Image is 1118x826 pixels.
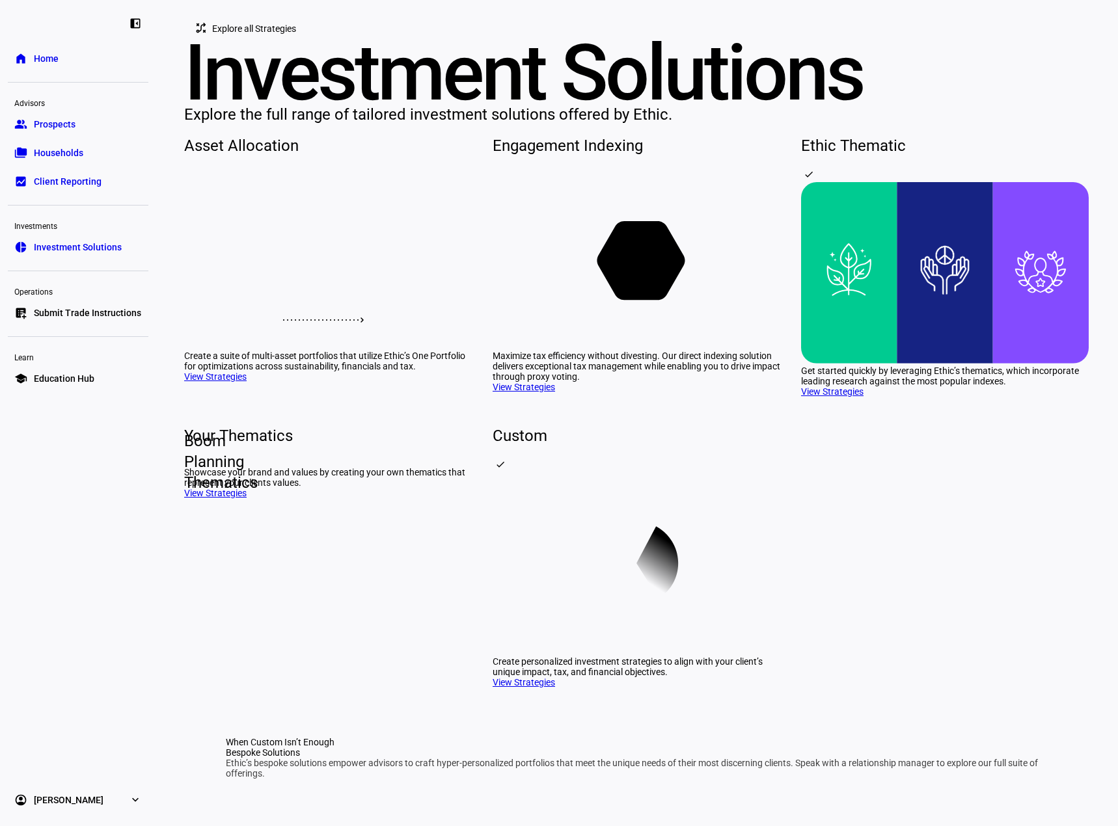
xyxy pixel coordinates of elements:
[493,382,555,392] a: View Strategies
[174,431,195,493] span: Boom Planning Thematics
[34,306,141,319] span: Submit Trade Instructions
[14,52,27,65] eth-mat-symbol: home
[14,146,27,159] eth-mat-symbol: folder_copy
[8,46,148,72] a: homeHome
[226,747,1048,758] div: Bespoke Solutions
[8,93,148,111] div: Advisors
[195,21,208,34] mat-icon: tactic
[14,793,27,806] eth-mat-symbol: account_circle
[495,459,506,470] mat-icon: check
[14,372,27,385] eth-mat-symbol: school
[493,135,780,156] div: Engagement Indexing
[8,140,148,166] a: folder_copyHouseholds
[493,656,780,677] div: Create personalized investment strategies to align with your client’s unique impact, tax, and fin...
[184,425,472,446] div: Your Thematics
[34,793,103,806] span: [PERSON_NAME]
[493,351,780,382] div: Maximize tax efficiency without divesting. Our direct indexing solution delivers exceptional tax ...
[34,146,83,159] span: Households
[34,372,94,385] span: Education Hub
[34,241,122,254] span: Investment Solutions
[8,234,148,260] a: pie_chartInvestment Solutions
[8,111,148,137] a: groupProspects
[129,793,142,806] eth-mat-symbol: expand_more
[493,425,780,446] div: Custom
[184,135,472,156] div: Asset Allocation
[8,282,148,300] div: Operations
[493,677,555,687] a: View Strategies
[184,371,247,382] a: View Strategies
[184,467,472,488] div: Showcase your brand and values by creating your own thematics that represent your clients values.
[34,175,102,188] span: Client Reporting
[212,16,296,42] span: Explore all Strategies
[184,351,472,371] div: Create a suite of multi-asset portfolios that utilize Ethic’s One Portfolio for optimizations acr...
[14,175,27,188] eth-mat-symbol: bid_landscape
[804,169,814,180] mat-icon: check
[8,216,148,234] div: Investments
[14,306,27,319] eth-mat-symbol: list_alt_add
[14,241,27,254] eth-mat-symbol: pie_chart
[801,366,1089,386] div: Get started quickly by leveraging Ethic’s thematics, which incorporate leading research against t...
[226,758,1048,779] div: Ethic’s bespoke solutions empower advisors to craft hyper-personalized portfolios that meet the u...
[184,488,247,498] a: View Strategies
[184,16,312,42] button: Explore all Strategies
[8,168,148,194] a: bid_landscapeClient Reporting
[14,118,27,131] eth-mat-symbol: group
[801,386,864,397] a: View Strategies
[34,118,75,131] span: Prospects
[226,737,1048,747] div: When Custom Isn’t Enough
[129,17,142,30] eth-mat-symbol: left_panel_close
[8,347,148,366] div: Learn
[184,42,1090,104] div: Investment Solutions
[34,52,59,65] span: Home
[801,135,1089,156] div: Ethic Thematic
[184,104,1090,125] div: Explore the full range of tailored investment solutions offered by Ethic.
